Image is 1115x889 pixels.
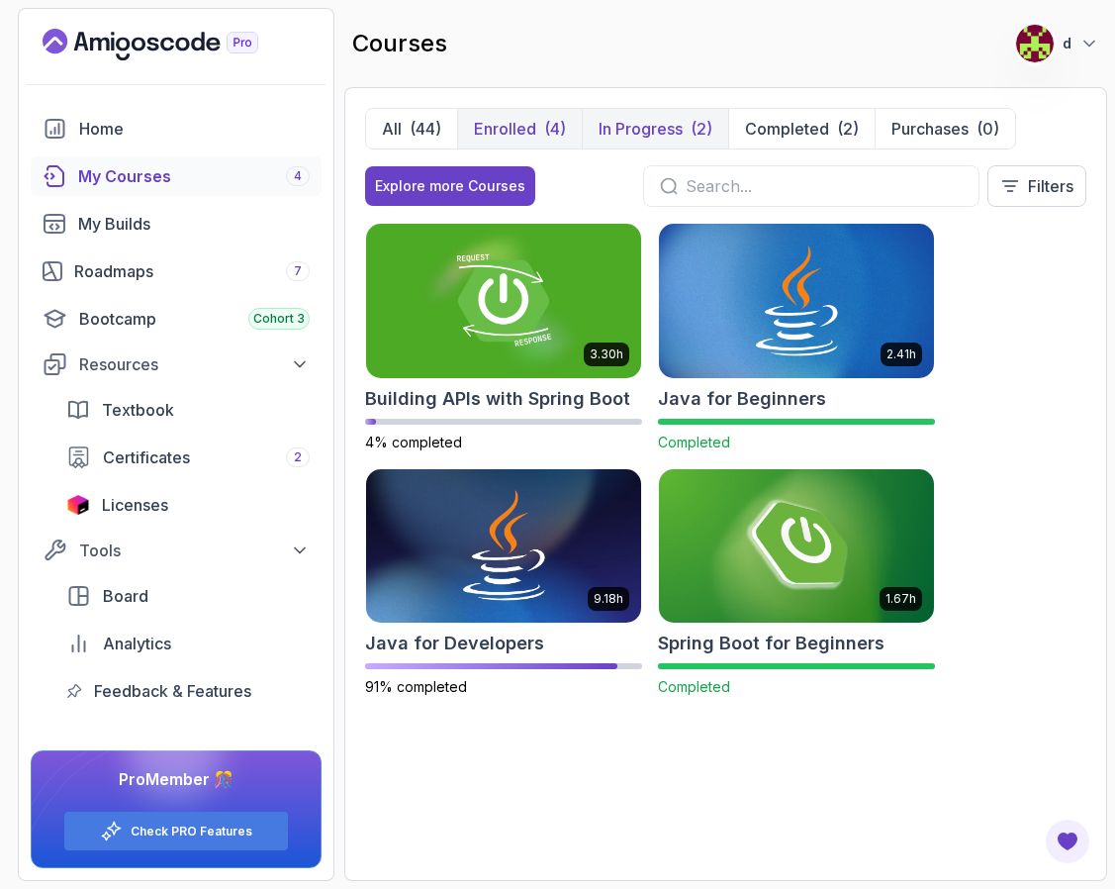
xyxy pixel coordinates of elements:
[658,385,826,413] h2: Java for Beginners
[658,468,935,698] a: Spring Boot for Beginners card1.67hSpring Boot for BeginnersCompleted
[987,165,1086,207] button: Filters
[31,346,322,382] button: Resources
[54,576,322,616] a: board
[31,204,322,244] a: builds
[382,117,402,141] p: All
[594,591,623,607] p: 9.18h
[886,346,916,362] p: 2.41h
[1063,34,1071,53] p: d
[1015,24,1099,63] button: user profile imaged
[79,539,310,562] div: Tools
[728,109,875,148] button: Completed(2)
[457,109,582,148] button: Enrolled(4)
[102,493,168,517] span: Licenses
[976,117,999,141] div: (0)
[54,624,322,663] a: analytics
[94,679,251,703] span: Feedback & Features
[365,630,544,657] h2: Java for Developers
[294,263,302,279] span: 7
[658,223,935,452] a: Java for Beginners card2.41hJava for BeginnersCompleted
[875,109,1015,148] button: Purchases(0)
[590,346,623,362] p: 3.30h
[79,307,310,331] div: Bootcamp
[1028,174,1073,198] p: Filters
[659,224,934,378] img: Java for Beginners card
[365,385,630,413] h2: Building APIs with Spring Boot
[79,352,310,376] div: Resources
[1044,818,1091,865] button: Open Feedback Button
[31,533,322,568] button: Tools
[366,109,457,148] button: All(44)
[66,495,90,515] img: jetbrains icon
[31,109,322,148] a: home
[103,584,148,608] span: Board
[74,259,310,283] div: Roadmaps
[131,824,252,840] a: Check PRO Features
[410,117,441,141] div: (44)
[659,469,934,624] img: Spring Boot for Beginners card
[658,630,884,657] h2: Spring Boot for Beginners
[43,29,304,60] a: Landing page
[658,434,730,450] span: Completed
[31,299,322,339] a: bootcamp
[365,223,642,452] a: Building APIs with Spring Boot card3.30hBuilding APIs with Spring Boot4% completed
[365,678,467,695] span: 91% completed
[837,117,859,141] div: (2)
[294,168,302,184] span: 4
[474,117,536,141] p: Enrolled
[544,117,566,141] div: (4)
[103,632,171,655] span: Analytics
[352,28,447,59] h2: courses
[658,678,730,695] span: Completed
[891,117,969,141] p: Purchases
[691,117,712,141] div: (2)
[365,166,535,206] button: Explore more Courses
[745,117,829,141] p: Completed
[54,485,322,525] a: licenses
[54,390,322,430] a: textbook
[885,591,916,607] p: 1.67h
[253,311,305,327] span: Cohort 3
[31,251,322,291] a: roadmaps
[103,445,190,469] span: Certificates
[63,811,289,851] button: Check PRO Features
[78,212,310,236] div: My Builds
[102,398,174,422] span: Textbook
[78,164,310,188] div: My Courses
[582,109,728,148] button: In Progress(2)
[375,176,525,196] div: Explore more Courses
[365,468,642,698] a: Java for Developers card9.18hJava for Developers91% completed
[686,174,963,198] input: Search...
[54,438,322,477] a: certificates
[54,671,322,711] a: feedback
[366,224,641,378] img: Building APIs with Spring Boot card
[294,449,302,465] span: 2
[599,117,683,141] p: In Progress
[365,434,462,450] span: 4% completed
[79,117,310,141] div: Home
[1016,25,1054,62] img: user profile image
[31,156,322,196] a: courses
[366,469,641,624] img: Java for Developers card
